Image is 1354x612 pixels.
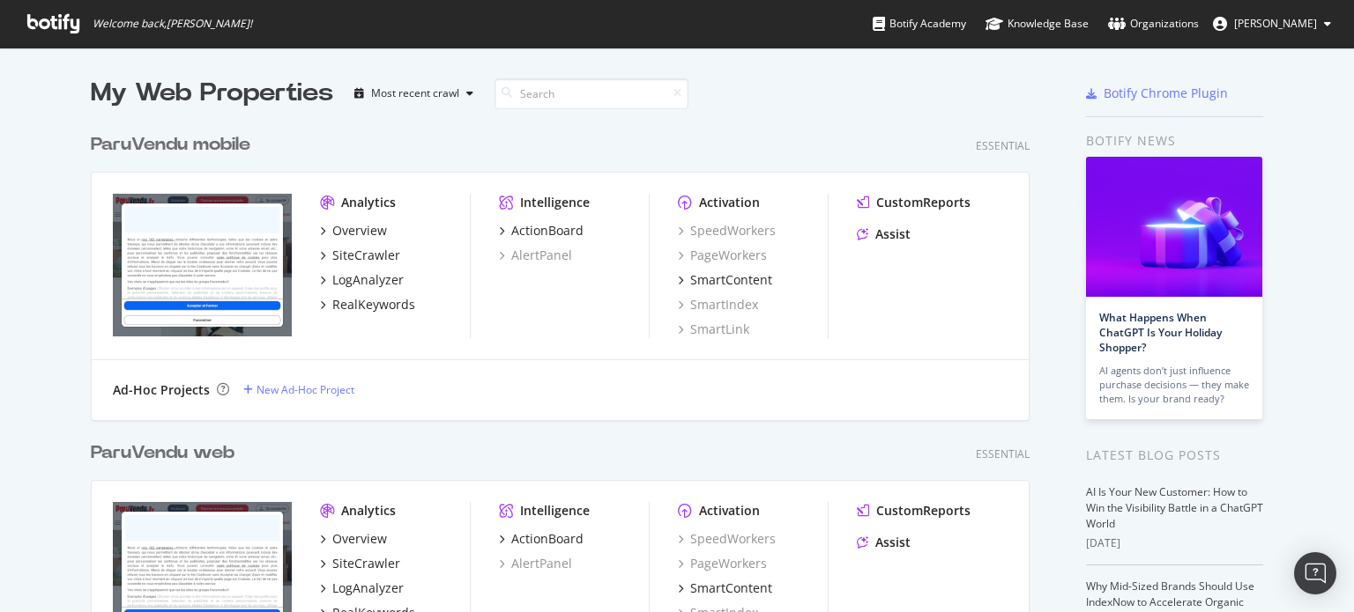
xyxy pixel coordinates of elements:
div: Analytics [341,502,396,520]
div: Essential [976,138,1030,153]
div: SmartContent [690,271,772,289]
a: RealKeywords [320,296,415,313]
div: New Ad-Hoc Project [257,382,354,397]
a: SmartIndex [678,296,758,313]
a: SpeedWorkers [678,222,776,240]
a: AI Is Your New Customer: How to Win the Visibility Battle in a ChatGPT World [1086,484,1263,531]
a: PageWorkers [678,555,767,572]
div: Organizations [1108,15,1199,33]
a: Assist [857,534,911,551]
a: SpeedWorkers [678,530,776,548]
div: Botify news [1086,131,1263,151]
a: SmartContent [678,579,772,597]
div: ActionBoard [511,530,584,548]
div: ActionBoard [511,222,584,240]
div: Most recent crawl [371,88,459,99]
div: Assist [875,225,911,243]
a: AlertPanel [499,247,572,264]
div: ParuVendu web [91,440,234,466]
div: LogAnalyzer [332,271,404,289]
div: RealKeywords [332,296,415,313]
img: www.paruvendu.fr [113,194,292,336]
div: Essential [976,446,1030,461]
div: Knowledge Base [986,15,1089,33]
a: AlertPanel [499,555,572,572]
button: [PERSON_NAME] [1199,10,1345,38]
div: SiteCrawler [332,555,400,572]
div: LogAnalyzer [332,579,404,597]
a: What Happens When ChatGPT Is Your Holiday Shopper? [1099,310,1222,355]
a: LogAnalyzer [320,271,404,289]
a: CustomReports [857,194,971,211]
div: Ad-Hoc Projects [113,381,210,399]
a: ActionBoard [499,530,584,548]
span: Maxime Allain [1234,16,1317,31]
div: Botify Chrome Plugin [1104,85,1228,102]
a: ParuVendu web [91,440,242,466]
button: Most recent crawl [347,79,480,107]
div: Activation [699,502,760,520]
a: SmartLink [678,321,749,338]
div: CustomReports [876,194,971,211]
div: Intelligence [520,502,590,520]
div: AI agents don’t just influence purchase decisions — they make them. Is your brand ready? [1099,364,1249,406]
a: ParuVendu mobile [91,132,257,158]
div: My Web Properties [91,76,333,111]
div: Activation [699,194,760,211]
a: PageWorkers [678,247,767,264]
a: Assist [857,225,911,243]
div: Analytics [341,194,396,211]
div: Botify Academy [873,15,966,33]
div: SmartContent [690,579,772,597]
div: Latest Blog Posts [1086,446,1263,465]
a: SiteCrawler [320,247,400,264]
span: Welcome back, [PERSON_NAME] ! [93,17,252,31]
a: SmartContent [678,271,772,289]
div: Open Intercom Messenger [1294,552,1336,594]
a: Overview [320,530,387,548]
div: Overview [332,530,387,548]
a: CustomReports [857,502,971,520]
input: Search [495,78,688,109]
div: SiteCrawler [332,247,400,264]
img: What Happens When ChatGPT Is Your Holiday Shopper? [1086,157,1262,297]
a: Overview [320,222,387,240]
div: Overview [332,222,387,240]
div: ParuVendu mobile [91,132,250,158]
div: Intelligence [520,194,590,211]
a: LogAnalyzer [320,579,404,597]
a: SiteCrawler [320,555,400,572]
a: Botify Chrome Plugin [1086,85,1228,102]
a: New Ad-Hoc Project [243,382,354,397]
div: Assist [875,534,911,551]
a: ActionBoard [499,222,584,240]
div: CustomReports [876,502,971,520]
div: [DATE] [1086,535,1263,551]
